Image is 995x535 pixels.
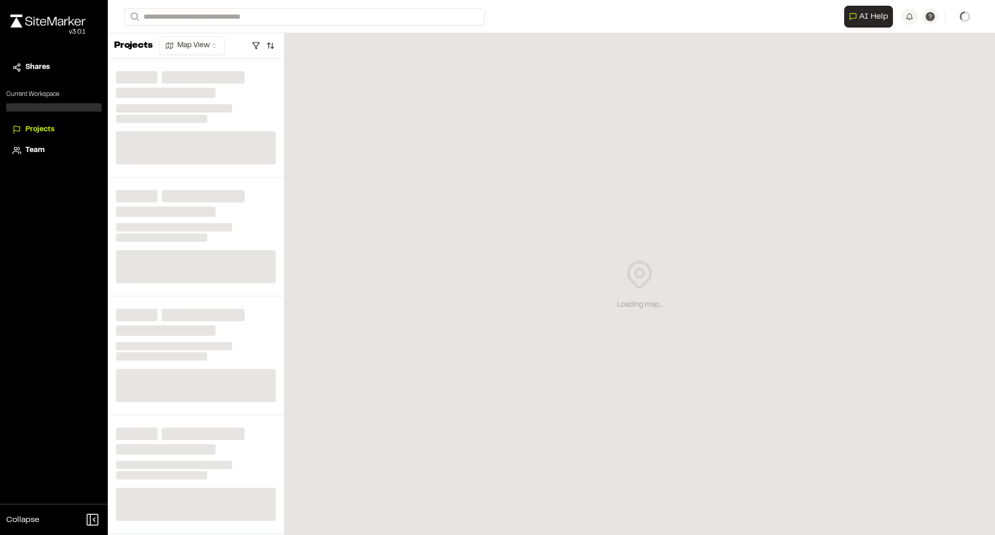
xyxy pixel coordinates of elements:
[12,62,95,73] a: Shares
[25,124,54,135] span: Projects
[859,10,888,23] span: AI Help
[844,6,897,28] div: Open AI Assistant
[12,124,95,135] a: Projects
[12,145,95,156] a: Team
[6,90,102,99] p: Current Workspace
[25,145,45,156] span: Team
[124,8,143,25] button: Search
[6,514,39,526] span: Collapse
[10,15,86,28] img: rebrand.png
[114,39,153,53] p: Projects
[10,28,86,37] div: Oh geez...please don't...
[617,299,662,311] div: Loading map...
[844,6,893,28] button: Open AI Assistant
[25,62,50,73] span: Shares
